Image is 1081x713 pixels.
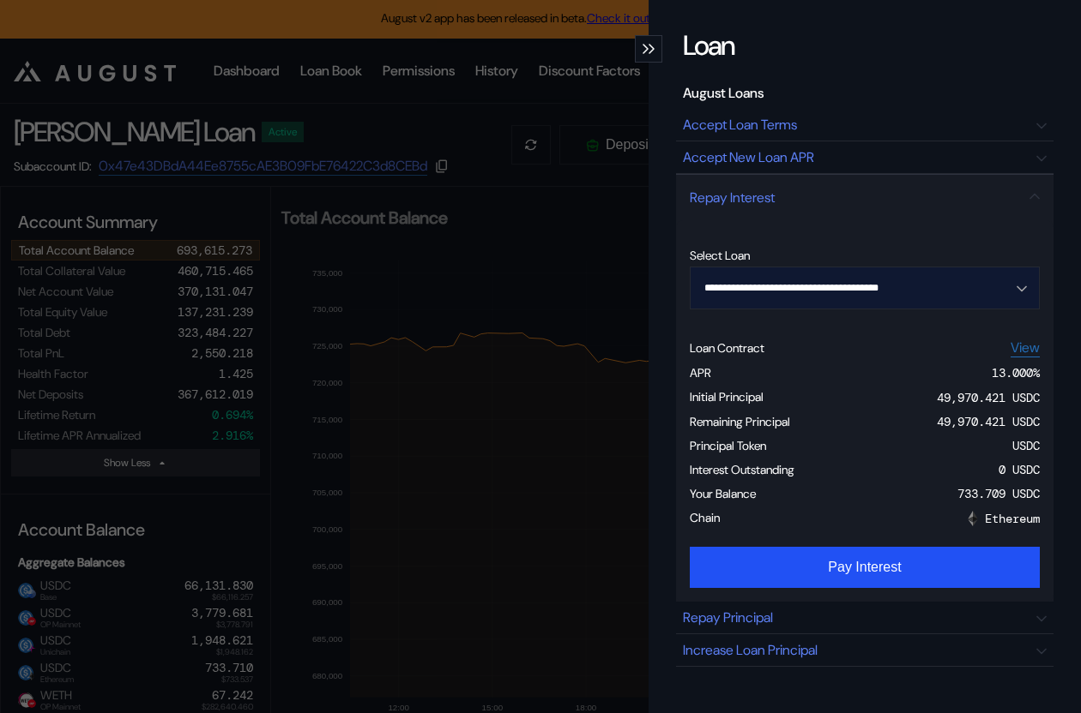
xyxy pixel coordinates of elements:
div: Remaining Principal [690,414,790,429]
div: 49,970.421 USDC [937,414,1040,429]
div: Increase Loan Principal [683,641,818,659]
div: Your Balance [690,486,756,501]
div: APR [690,365,711,380]
div: Principal Token [690,438,766,453]
div: Loan Contract [690,340,764,356]
button: Open menu [690,267,1040,309]
div: Loan [683,27,734,63]
div: 13.000 % [992,365,1040,380]
div: 49,970.421 USDC [937,390,1040,405]
div: Ethereum [965,511,1040,526]
div: Repay Principal [683,608,773,626]
div: Interest Outstanding [690,462,794,477]
div: Repay Interest [690,189,775,207]
div: 733.709 USDC [957,486,1040,501]
div: Chain [690,510,720,525]
div: Initial Principal [690,389,764,404]
div: August Loans [683,84,764,102]
div: Accept Loan Terms [683,116,797,134]
img: 1 [965,511,981,526]
div: 0 USDC [999,462,1040,477]
button: Pay Interest [690,547,1040,588]
div: Accept New Loan APR [683,148,814,166]
div: Select Loan [690,248,1040,263]
a: View [1011,339,1040,357]
div: USDC [1012,438,1040,453]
